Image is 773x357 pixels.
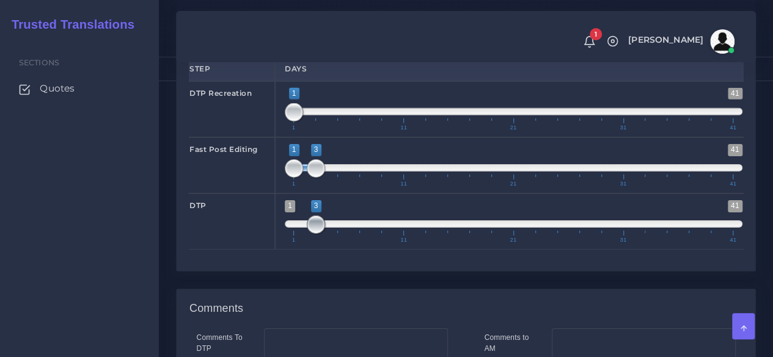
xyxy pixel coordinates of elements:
span: 3 [311,200,321,212]
span: 11 [398,125,409,131]
span: 1 [290,181,298,187]
h4: Comments [189,302,243,316]
img: avatar [710,29,735,54]
span: 3 [311,144,321,156]
label: Comments To DTP [197,332,246,354]
span: 1 [590,28,602,40]
span: 1 [290,237,298,243]
span: 11 [398,237,409,243]
span: 1 [289,144,299,156]
span: 41 [728,88,742,99]
strong: Days [285,64,307,73]
span: [PERSON_NAME] [628,35,703,44]
span: 1 [289,88,299,99]
span: 31 [618,181,628,187]
span: 21 [508,237,519,243]
span: 1 [290,125,298,131]
span: 41 [728,237,738,243]
span: 41 [728,200,742,212]
span: 31 [618,237,628,243]
a: 1 [579,35,600,48]
a: [PERSON_NAME]avatar [622,29,739,54]
span: 31 [618,125,628,131]
span: 41 [728,181,738,187]
strong: DTP [189,201,207,210]
span: Sections [19,58,59,67]
span: 1 [285,200,295,212]
strong: DTP Recreation [189,88,252,98]
strong: Step [189,64,210,73]
span: 11 [398,181,409,187]
label: Comments to AM [485,332,533,354]
span: 21 [508,125,519,131]
a: Trusted Translations [3,15,134,35]
a: Quotes [9,76,150,101]
strong: Fast Post Editing [189,145,258,154]
span: 21 [508,181,519,187]
span: 41 [728,144,742,156]
span: 41 [728,125,738,131]
span: Quotes [40,82,75,95]
h2: Trusted Translations [3,17,134,32]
